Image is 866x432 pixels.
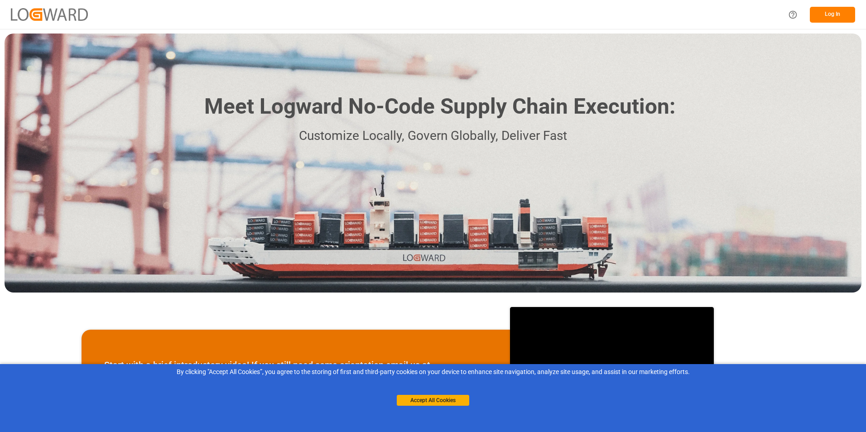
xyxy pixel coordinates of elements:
button: Log In [810,7,855,23]
p: Start with a brief introductory video! If you still need some orientation email us at , or schedu... [104,358,487,385]
button: Accept All Cookies [397,395,469,406]
img: Logward_new_orange.png [11,8,88,20]
h1: Meet Logward No-Code Supply Chain Execution: [204,91,675,123]
div: By clicking "Accept All Cookies”, you agree to the storing of first and third-party cookies on yo... [6,367,860,377]
button: Help Center [783,5,803,25]
p: Customize Locally, Govern Globally, Deliver Fast [191,126,675,146]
